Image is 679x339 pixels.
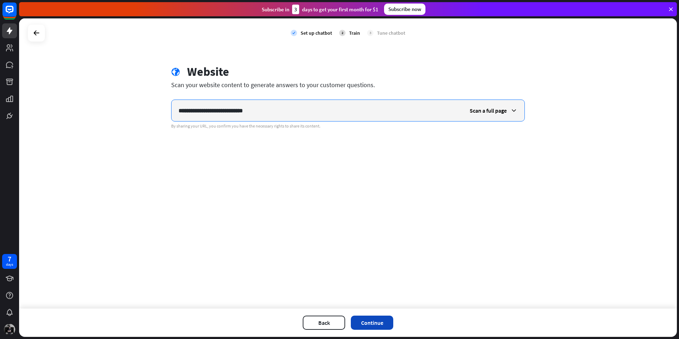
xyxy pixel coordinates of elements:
[384,4,425,15] div: Subscribe now
[377,30,405,36] div: Tune chatbot
[187,64,229,79] div: Website
[470,107,507,114] span: Scan a full page
[367,30,373,36] div: 3
[303,316,345,330] button: Back
[8,256,11,262] div: 7
[351,316,393,330] button: Continue
[292,5,299,14] div: 3
[6,262,13,267] div: days
[291,30,297,36] i: check
[171,81,525,89] div: Scan your website content to generate answers to your customer questions.
[6,3,27,24] button: Open LiveChat chat widget
[2,254,17,269] a: 7 days
[262,5,378,14] div: Subscribe in days to get your first month for $1
[171,68,180,77] i: globe
[301,30,332,36] div: Set up chatbot
[171,123,525,129] div: By sharing your URL, you confirm you have the necessary rights to share its content.
[349,30,360,36] div: Train
[339,30,346,36] div: 2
